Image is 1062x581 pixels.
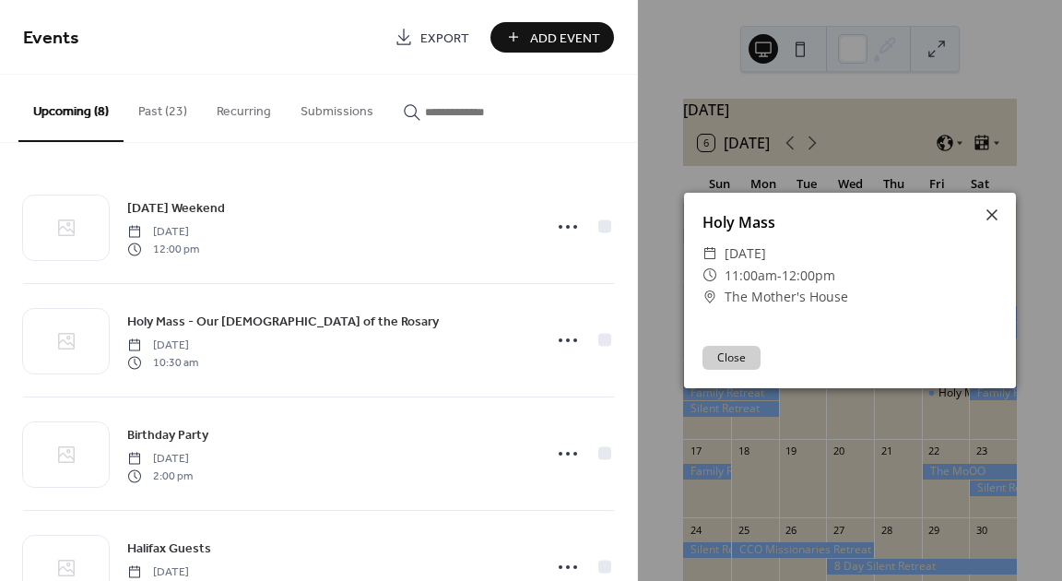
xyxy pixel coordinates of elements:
[725,243,766,265] span: [DATE]
[702,265,717,287] div: ​
[127,241,199,257] span: 12:00 pm
[127,354,198,371] span: 10:30 am
[127,564,199,581] span: [DATE]
[777,267,782,284] span: -
[127,538,211,559] a: Halifax Guests
[127,313,439,332] span: Holy Mass - Our [DEMOGRAPHIC_DATA] of the Rosary
[127,468,193,484] span: 2:00 pm
[702,286,717,308] div: ​
[127,311,439,332] a: Holy Mass - Our [DEMOGRAPHIC_DATA] of the Rosary
[420,29,469,48] span: Export
[127,451,193,468] span: [DATE]
[725,286,848,308] span: The Mother's House
[286,75,388,140] button: Submissions
[18,75,124,142] button: Upcoming (8)
[124,75,202,140] button: Past (23)
[127,424,208,445] a: Birthday Party
[202,75,286,140] button: Recurring
[127,224,199,241] span: [DATE]
[381,22,483,53] a: Export
[702,346,761,370] button: Close
[127,426,208,445] span: Birthday Party
[684,211,1016,233] div: Holy Mass
[702,243,717,265] div: ​
[530,29,600,48] span: Add Event
[127,197,225,219] a: [DATE] Weekend
[127,199,225,219] span: [DATE] Weekend
[782,267,835,284] span: 12:00pm
[127,338,198,354] span: [DATE]
[725,267,777,284] span: 11:00am
[23,20,79,56] span: Events
[490,22,614,53] button: Add Event
[127,539,211,559] span: Halifax Guests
